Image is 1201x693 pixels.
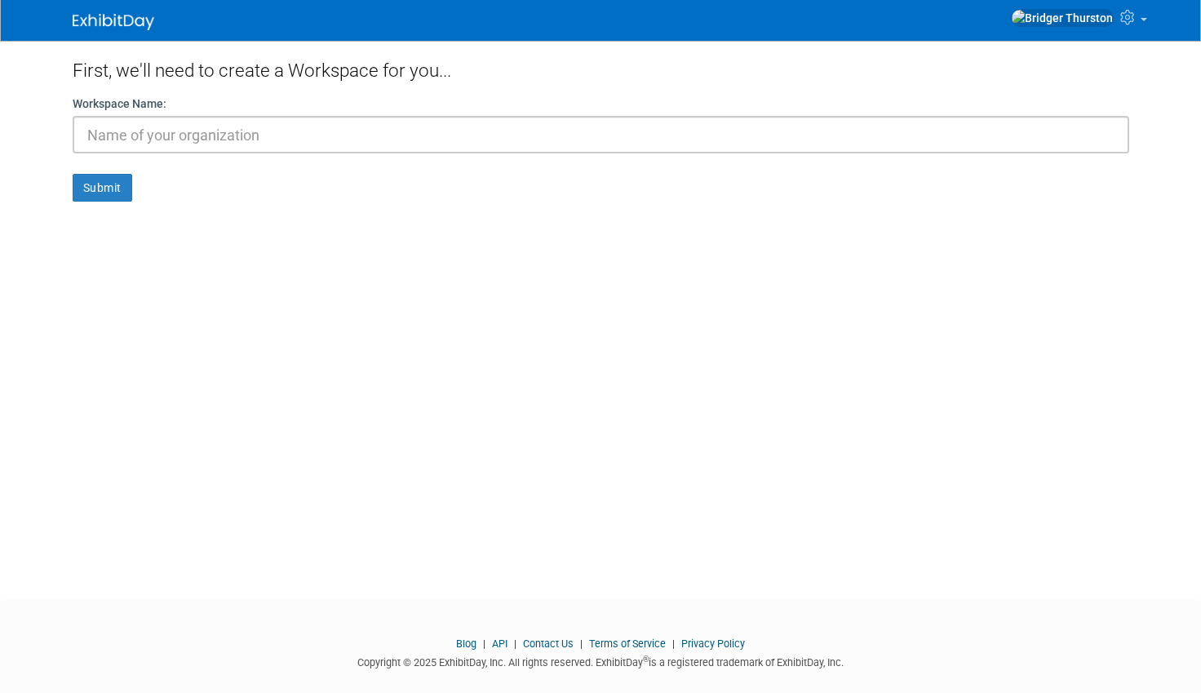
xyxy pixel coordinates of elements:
a: Blog [456,637,476,650]
label: Workspace Name: [73,96,166,112]
a: Privacy Policy [681,637,745,650]
input: Name of your organization [73,116,1129,153]
sup: ® [643,655,649,664]
img: Bridger Thurston [1011,9,1114,27]
span: | [668,637,679,650]
button: Submit [73,174,132,202]
span: | [479,637,490,650]
a: Terms of Service [589,637,666,650]
a: Contact Us [523,637,574,650]
img: ExhibitDay [73,14,154,30]
div: First, we'll need to create a Workspace for you... [73,41,1129,96]
a: API [492,637,507,650]
span: | [510,637,521,650]
span: | [576,637,587,650]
